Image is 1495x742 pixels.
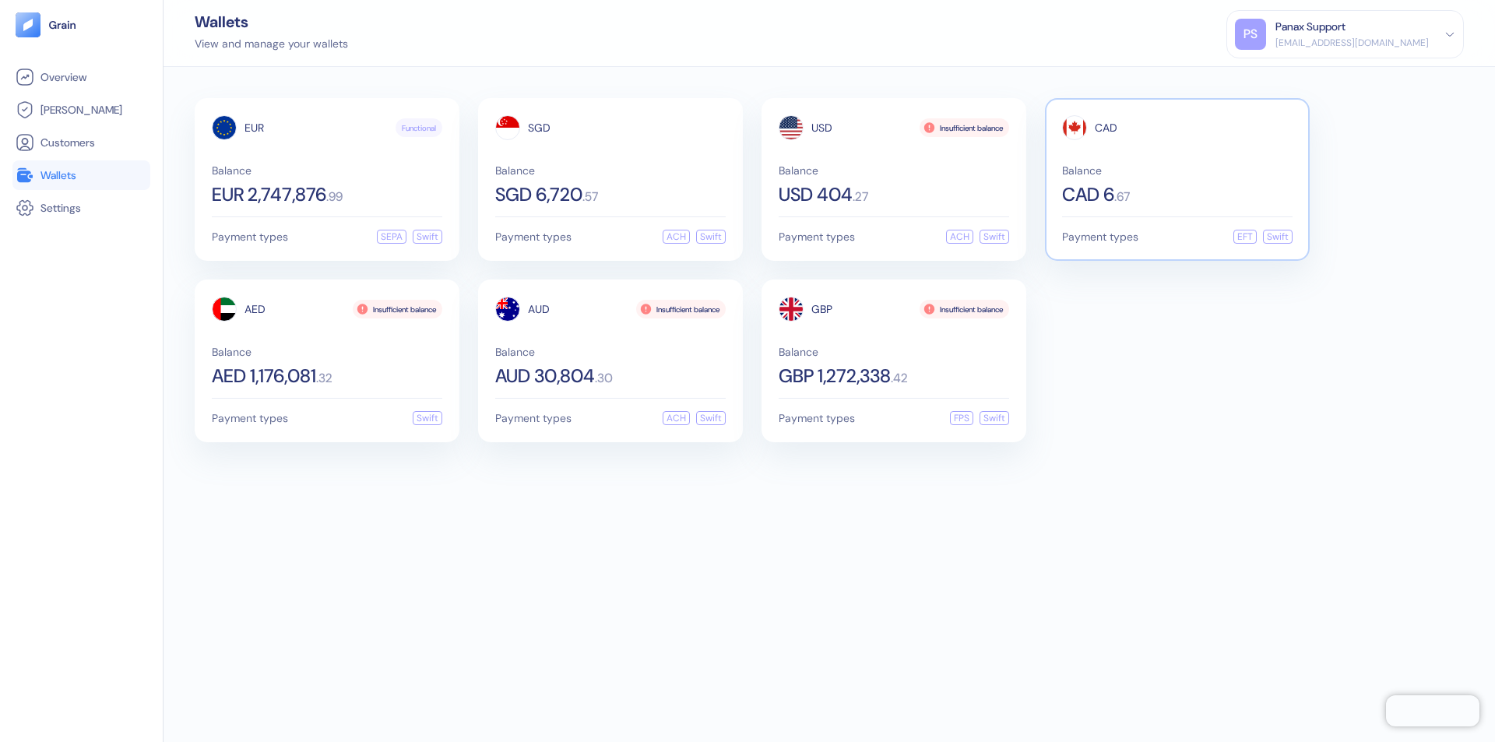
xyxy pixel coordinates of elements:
[582,191,598,203] span: . 57
[779,231,855,242] span: Payment types
[950,411,973,425] div: FPS
[663,411,690,425] div: ACH
[495,231,572,242] span: Payment types
[1062,185,1114,204] span: CAD 6
[779,413,855,424] span: Payment types
[1062,165,1293,176] span: Balance
[16,68,147,86] a: Overview
[402,122,436,134] span: Functional
[696,230,726,244] div: Swift
[212,413,288,424] span: Payment types
[40,102,122,118] span: [PERSON_NAME]
[980,411,1009,425] div: Swift
[244,304,266,315] span: AED
[495,185,582,204] span: SGD 6,720
[195,14,348,30] div: Wallets
[779,367,891,385] span: GBP 1,272,338
[16,12,40,37] img: logo-tablet-V2.svg
[1263,230,1293,244] div: Swift
[495,346,726,357] span: Balance
[1062,231,1138,242] span: Payment types
[1275,19,1345,35] div: Panax Support
[495,165,726,176] span: Balance
[779,165,1009,176] span: Balance
[40,200,81,216] span: Settings
[16,100,147,119] a: [PERSON_NAME]
[40,135,95,150] span: Customers
[212,346,442,357] span: Balance
[779,346,1009,357] span: Balance
[779,185,853,204] span: USD 404
[528,304,550,315] span: AUD
[495,367,595,385] span: AUD 30,804
[696,411,726,425] div: Swift
[811,122,832,133] span: USD
[212,165,442,176] span: Balance
[980,230,1009,244] div: Swift
[811,304,832,315] span: GBP
[212,367,316,385] span: AED 1,176,081
[353,300,442,318] div: Insufficient balance
[326,191,343,203] span: . 99
[636,300,726,318] div: Insufficient balance
[16,199,147,217] a: Settings
[663,230,690,244] div: ACH
[1386,695,1479,726] iframe: Chatra live chat
[920,118,1009,137] div: Insufficient balance
[212,231,288,242] span: Payment types
[16,133,147,152] a: Customers
[316,372,332,385] span: . 32
[413,411,442,425] div: Swift
[528,122,551,133] span: SGD
[40,69,86,85] span: Overview
[1095,122,1117,133] span: CAD
[212,185,326,204] span: EUR 2,747,876
[48,19,77,30] img: logo
[377,230,406,244] div: SEPA
[195,36,348,52] div: View and manage your wallets
[595,372,613,385] span: . 30
[891,372,908,385] span: . 42
[946,230,973,244] div: ACH
[1233,230,1257,244] div: EFT
[495,413,572,424] span: Payment types
[1114,191,1130,203] span: . 67
[244,122,264,133] span: EUR
[853,191,868,203] span: . 27
[16,166,147,185] a: Wallets
[920,300,1009,318] div: Insufficient balance
[1235,19,1266,50] div: PS
[1275,36,1429,50] div: [EMAIL_ADDRESS][DOMAIN_NAME]
[40,167,76,183] span: Wallets
[413,230,442,244] div: Swift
